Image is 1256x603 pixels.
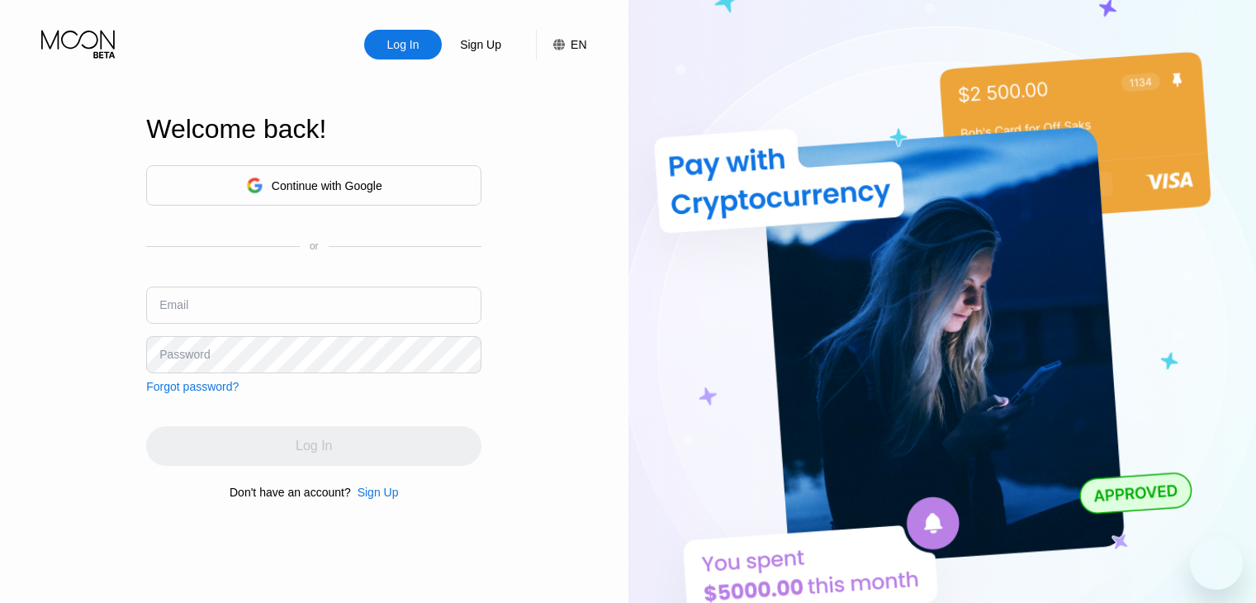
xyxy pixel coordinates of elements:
[230,486,351,499] div: Don't have an account?
[351,486,399,499] div: Sign Up
[386,36,421,53] div: Log In
[272,179,382,192] div: Continue with Google
[159,298,188,311] div: Email
[146,114,481,145] div: Welcome back!
[146,380,239,393] div: Forgot password?
[536,30,586,59] div: EN
[442,30,519,59] div: Sign Up
[310,240,319,252] div: or
[1190,537,1243,590] iframe: Button to launch messaging window
[571,38,586,51] div: EN
[358,486,399,499] div: Sign Up
[146,165,481,206] div: Continue with Google
[458,36,503,53] div: Sign Up
[364,30,442,59] div: Log In
[159,348,210,361] div: Password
